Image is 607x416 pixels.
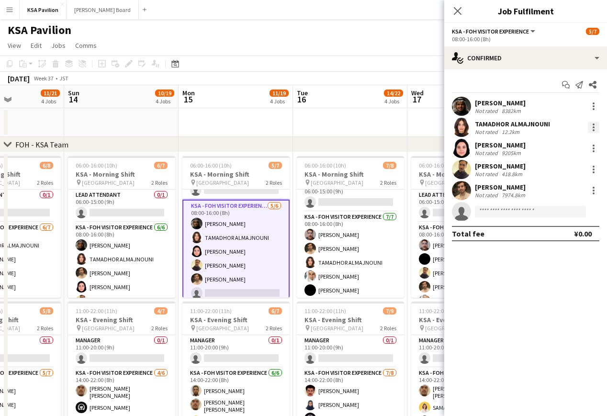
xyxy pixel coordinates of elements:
div: 12.2km [500,128,521,135]
div: Not rated [475,191,500,199]
span: 5/8 [40,307,53,315]
h3: KSA - Evening Shift [68,315,175,324]
div: 7974.8km [500,191,527,199]
div: [DATE] [8,74,30,83]
div: [PERSON_NAME] [475,162,526,170]
span: 5/7 [269,162,282,169]
div: Confirmed [444,46,607,69]
a: Jobs [47,39,69,52]
span: 2 Roles [380,325,396,332]
a: View [4,39,25,52]
span: 5/7 [586,28,599,35]
app-job-card: 06:00-16:00 (10h)6/7KSA - Morning Shift [GEOGRAPHIC_DATA]2 RolesLEAD ATTENDANT0/106:00-15:00 (9h)... [68,156,175,298]
span: [GEOGRAPHIC_DATA] [82,179,135,186]
span: 06:00-16:00 (10h) [76,162,117,169]
span: 14 [67,94,79,105]
button: [PERSON_NAME] Board [67,0,139,19]
span: Tue [297,89,308,97]
span: Edit [31,41,42,50]
span: 06:00-16:00 (10h) [190,162,232,169]
div: 8382km [500,107,523,114]
app-job-card: 06:00-16:00 (10h)5/7KSA - Morning Shift [GEOGRAPHIC_DATA]2 RolesLEAD ATTENDANT0/106:00-15:00 (9h)... [182,156,290,298]
span: Wed [411,89,424,97]
span: [GEOGRAPHIC_DATA] [425,179,478,186]
app-job-card: 06:00-16:00 (10h)6/7KSA - Morning Shift [GEOGRAPHIC_DATA]2 RolesLEAD ATTENDANT0/106:00-15:00 (9h)... [411,156,518,298]
app-job-card: 06:00-16:00 (10h)7/8KSA - Morning Shift [GEOGRAPHIC_DATA]2 RolesLEAD ATTENDANT0/106:00-15:00 (9h)... [297,156,404,298]
div: FOH - KSA Team [15,140,68,149]
div: Not rated [475,128,500,135]
div: Not rated [475,170,500,178]
a: Comms [71,39,101,52]
h3: KSA - Morning Shift [297,170,404,179]
span: 11:00-22:00 (11h) [419,307,461,315]
h1: KSA Pavilion [8,23,71,37]
span: 2 Roles [266,179,282,186]
span: 15 [181,94,195,105]
span: 11/19 [270,90,289,97]
div: 9205km [500,149,523,157]
h3: KSA - Evening Shift [297,315,404,324]
span: Mon [182,89,195,97]
button: KSA - FOH Visitor Experience [452,28,537,35]
span: 2 Roles [266,325,282,332]
span: 4/7 [154,307,168,315]
app-card-role: LEAD ATTENDANT0/106:00-15:00 (9h) [411,190,518,222]
span: Jobs [51,41,66,50]
h3: KSA - Evening Shift [182,315,290,324]
span: 06:00-16:00 (10h) [419,162,461,169]
div: 08:00-16:00 (8h) [452,35,599,43]
span: [GEOGRAPHIC_DATA] [196,325,249,332]
div: 418.8km [500,170,524,178]
div: Total fee [452,229,484,238]
span: [GEOGRAPHIC_DATA] [425,325,478,332]
span: 11:00-22:00 (11h) [76,307,117,315]
div: [PERSON_NAME] [475,183,527,191]
span: 17 [410,94,424,105]
span: Sun [68,89,79,97]
span: Week 37 [32,75,56,82]
span: 6/7 [269,307,282,315]
h3: KSA - Evening Shift [411,315,518,324]
div: 4 Jobs [41,98,59,105]
div: ¥0.00 [574,229,592,238]
div: 4 Jobs [270,98,288,105]
span: 2 Roles [380,179,396,186]
span: 16 [295,94,308,105]
div: [PERSON_NAME] [475,141,526,149]
span: [GEOGRAPHIC_DATA] [311,179,363,186]
app-card-role: Manager0/111:00-20:00 (9h) [182,335,290,368]
span: [GEOGRAPHIC_DATA] [311,325,363,332]
app-card-role: KSA - FOH Visitor Experience7/708:00-16:00 (8h)[PERSON_NAME][PERSON_NAME]TAMADHOR ALMAJNOUNI[PERS... [297,212,404,327]
h3: KSA - Morning Shift [411,170,518,179]
span: 14/22 [384,90,403,97]
app-card-role: KSA - FOH Visitor Experience6/608:00-16:00 (8h)[PERSON_NAME][PERSON_NAME][PERSON_NAME][PERSON_NAM... [411,222,518,324]
div: 4 Jobs [384,98,403,105]
span: 06:00-16:00 (10h) [304,162,346,169]
span: 7/9 [383,307,396,315]
app-card-role: KSA - FOH Visitor Experience5/608:00-16:00 (8h)[PERSON_NAME]TAMADHOR ALMAJNOUNI[PERSON_NAME][PERS... [182,200,290,304]
app-card-role: KSA - FOH Visitor Experience6/608:00-16:00 (8h)[PERSON_NAME]TAMADHOR ALMAJNOUNI[PERSON_NAME][PERS... [68,222,175,324]
app-card-role: Manager0/111:00-20:00 (9h) [411,335,518,368]
button: KSA Pavilion [20,0,67,19]
app-card-role: LEAD ATTENDANT0/106:00-15:00 (9h) [68,190,175,222]
h3: KSA - Morning Shift [182,170,290,179]
span: 6/7 [154,162,168,169]
span: [GEOGRAPHIC_DATA] [82,325,135,332]
h3: KSA - Morning Shift [68,170,175,179]
span: 10/19 [155,90,174,97]
app-card-role: Manager0/111:00-20:00 (9h) [297,335,404,368]
span: 11/21 [41,90,60,97]
div: TAMADHOR ALMAJNOUNI [475,120,550,128]
span: 11:00-22:00 (11h) [190,307,232,315]
div: Not rated [475,149,500,157]
app-card-role: Manager0/111:00-20:00 (9h) [68,335,175,368]
span: 6/8 [40,162,53,169]
div: 4 Jobs [156,98,174,105]
div: [PERSON_NAME] [475,99,526,107]
app-card-role: LEAD ATTENDANT0/106:00-15:00 (9h) [297,179,404,212]
span: 2 Roles [37,179,53,186]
